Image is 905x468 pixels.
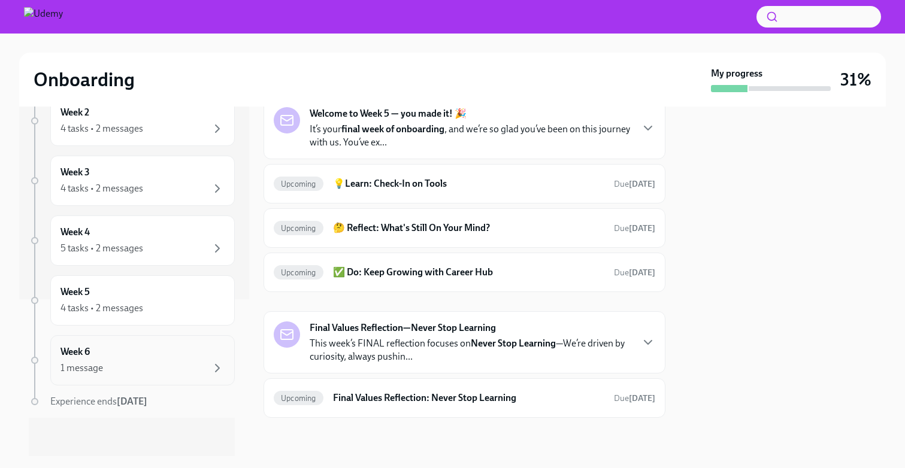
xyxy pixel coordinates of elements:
h6: 💡Learn: Check-In on Tools [333,177,604,190]
strong: [DATE] [629,393,655,403]
div: 4 tasks • 2 messages [60,182,143,195]
div: 5 tasks • 2 messages [60,242,143,255]
strong: final week of onboarding [341,123,444,135]
div: 1 message [60,361,103,375]
h6: 🤔 Reflect: What's Still On Your Mind? [333,221,604,235]
h2: Onboarding [34,68,135,92]
a: Week 34 tasks • 2 messages [29,156,235,206]
h6: Final Values Reflection: Never Stop Learning [333,391,604,405]
a: Upcoming✅ Do: Keep Growing with Career HubDue[DATE] [274,263,655,282]
span: Upcoming [274,394,323,403]
strong: [DATE] [629,223,655,233]
strong: [DATE] [629,179,655,189]
h6: ✅ Do: Keep Growing with Career Hub [333,266,604,279]
strong: My progress [711,67,762,80]
h6: Week 6 [60,345,90,358]
a: Week 54 tasks • 2 messages [29,275,235,326]
span: Due [614,393,655,403]
strong: [DATE] [117,396,147,407]
img: Udemy [24,7,63,26]
div: 4 tasks • 2 messages [60,302,143,315]
span: Experience ends [50,396,147,407]
h6: Week 3 [60,166,90,179]
strong: Never Stop Learning [471,338,556,349]
span: Due [614,179,655,189]
h6: Week 4 [60,226,90,239]
h3: 31% [840,69,871,90]
a: Upcoming🤔 Reflect: What's Still On Your Mind?Due[DATE] [274,218,655,238]
a: Upcoming💡Learn: Check-In on ToolsDue[DATE] [274,174,655,193]
span: September 13th, 2025 10:00 [614,223,655,234]
span: September 15th, 2025 10:00 [614,393,655,404]
a: Week 24 tasks • 2 messages [29,96,235,146]
span: Due [614,268,655,278]
strong: Final Values Reflection—Never Stop Learning [310,321,496,335]
span: Upcoming [274,268,323,277]
h6: Week 5 [60,285,90,299]
a: Week 61 message [29,335,235,385]
span: September 13th, 2025 10:00 [614,178,655,190]
span: Due [614,223,655,233]
p: It’s your , and we’re so glad you’ve been on this journey with us. You’ve ex... [310,123,631,149]
span: Upcoming [274,180,323,189]
div: 4 tasks • 2 messages [60,122,143,135]
a: UpcomingFinal Values Reflection: Never Stop LearningDue[DATE] [274,388,655,408]
h6: Week 2 [60,106,89,119]
span: Upcoming [274,224,323,233]
strong: [DATE] [629,268,655,278]
span: September 13th, 2025 10:00 [614,267,655,278]
strong: Welcome to Week 5 — you made it! 🎉 [310,107,467,120]
a: Week 45 tasks • 2 messages [29,215,235,266]
p: This week’s FINAL reflection focuses on —We’re driven by curiosity, always pushin... [310,337,631,363]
